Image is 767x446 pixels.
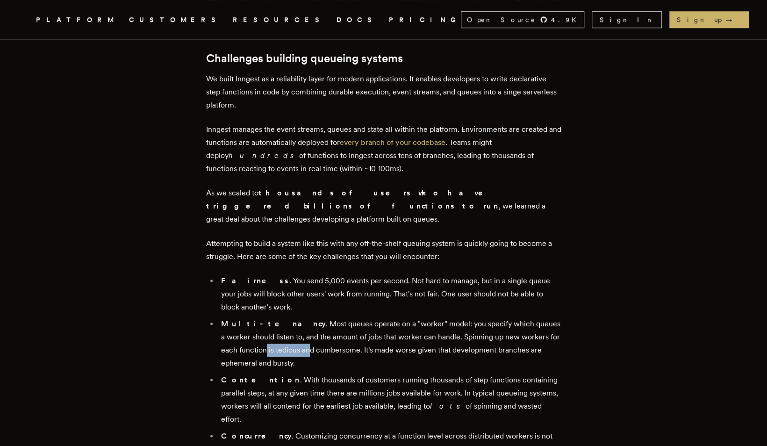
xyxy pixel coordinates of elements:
li: . With thousands of customers running thousands of step functions containing parallel steps, at a... [218,374,561,426]
a: CUSTOMERS [129,14,222,26]
p: Inngest manages the event streams, queues and state all within the platform. Environments are cre... [206,123,561,175]
button: PLATFORM [36,14,118,26]
em: lots [430,402,466,410]
h2: Challenges building queueing systems [206,52,561,65]
a: Sign up [669,11,749,28]
p: We built Inngest as a reliability layer for modern applications. It enables developers to write d... [206,72,561,112]
strong: Contention [221,375,300,384]
strong: Concurrency [221,432,292,440]
strong: Multi-tenancy [221,319,326,328]
p: Attempting to build a system like this with any off-the-shelf queuing system is quickly going to ... [206,237,561,263]
button: RESOURCES [233,14,325,26]
a: Sign In [592,11,662,28]
span: 4.9 K [551,15,582,24]
a: DOCS [337,14,378,26]
strong: thousands of users who have triggered billions of functions to run [206,188,499,210]
a: every branch of your codebase [340,138,445,147]
p: As we scaled to , we learned a great deal about the challenges developing a platform built on que... [206,187,561,226]
strong: Fairness [221,276,290,285]
em: hundreds [229,151,299,160]
a: PRICING [389,14,461,26]
span: Open Source [467,15,536,24]
li: . Most queues operate on a "worker" model: you specify which queues a worker should listen to, an... [218,317,561,370]
li: . You send 5,000 events per second. Not hard to manage, but in a single queue your jobs will bloc... [218,274,561,314]
span: → [725,15,741,24]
